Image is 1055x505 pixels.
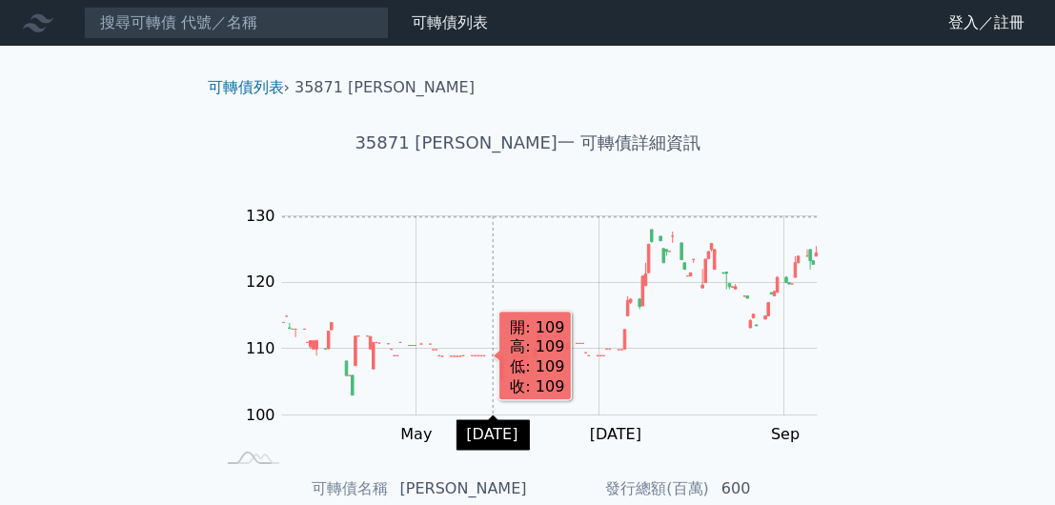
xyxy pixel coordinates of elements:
li: 35871 [PERSON_NAME] [294,76,475,99]
g: Chart [236,206,846,443]
tspan: [DATE] [590,425,641,443]
td: 發行總額(百萬) [528,476,710,501]
input: 搜尋可轉債 代號／名稱 [84,7,389,39]
tspan: 100 [246,405,275,423]
td: 可轉債名稱 [215,476,389,501]
a: 登入／註冊 [933,8,1040,38]
a: 可轉債列表 [208,78,284,96]
a: 可轉債列表 [412,13,488,31]
h1: 35871 [PERSON_NAME]一 可轉債詳細資訊 [193,130,863,156]
tspan: Sep [771,425,800,443]
td: [PERSON_NAME] [389,476,528,501]
tspan: 110 [246,339,275,357]
td: 600 [710,476,841,501]
tspan: 130 [246,206,275,224]
tspan: May [400,425,432,443]
tspan: 120 [246,273,275,291]
li: › [208,76,290,99]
